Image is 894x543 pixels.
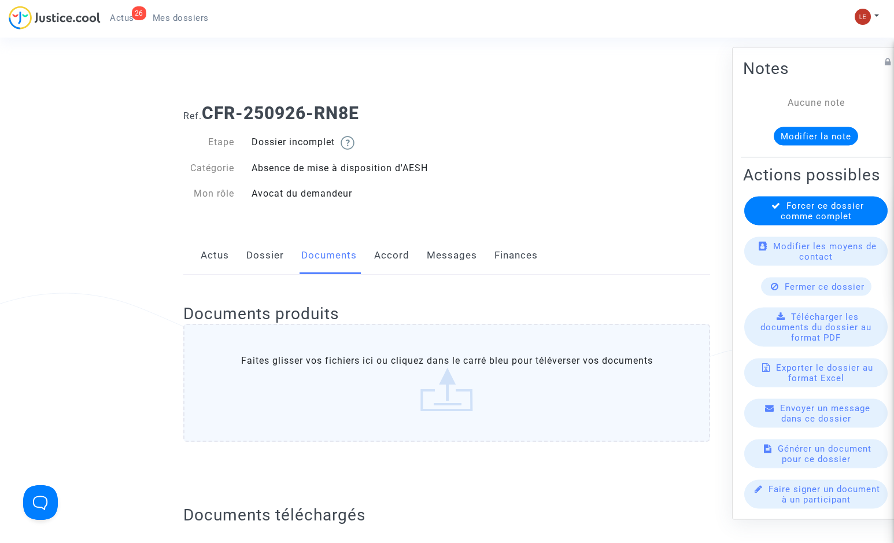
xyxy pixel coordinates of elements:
[776,362,873,383] span: Exporter le dossier au format Excel
[175,161,243,175] div: Catégorie
[201,237,229,275] a: Actus
[202,103,359,123] b: CFR-250926-RN8E
[243,187,447,201] div: Avocat du demandeur
[773,241,877,261] span: Modifier les moyens de contact
[760,95,871,109] div: Aucune note
[243,161,447,175] div: Absence de mise à disposition d'AESH
[780,402,870,423] span: Envoyer un message dans ce dossier
[153,13,209,23] span: Mes dossiers
[175,187,243,201] div: Mon rôle
[175,135,243,150] div: Etape
[781,200,864,221] span: Forcer ce dossier comme complet
[374,237,409,275] a: Accord
[855,9,871,25] img: 7d989c7df380ac848c7da5f314e8ff03
[743,58,889,78] h2: Notes
[132,6,146,20] div: 26
[143,9,218,27] a: Mes dossiers
[427,237,477,275] a: Messages
[743,164,889,184] h2: Actions possibles
[769,483,880,504] span: Faire signer un document à un participant
[101,9,143,27] a: 26Actus
[494,237,538,275] a: Finances
[183,505,710,525] h2: Documents téléchargés
[243,135,447,150] div: Dossier incomplet
[183,110,202,121] span: Ref.
[301,237,357,275] a: Documents
[341,136,354,150] img: help.svg
[183,304,710,324] h2: Documents produits
[246,237,284,275] a: Dossier
[110,13,134,23] span: Actus
[9,6,101,29] img: jc-logo.svg
[23,485,58,520] iframe: Help Scout Beacon - Open
[774,127,858,145] button: Modifier la note
[760,311,871,342] span: Télécharger les documents du dossier au format PDF
[785,281,865,291] span: Fermer ce dossier
[778,443,871,464] span: Générer un document pour ce dossier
